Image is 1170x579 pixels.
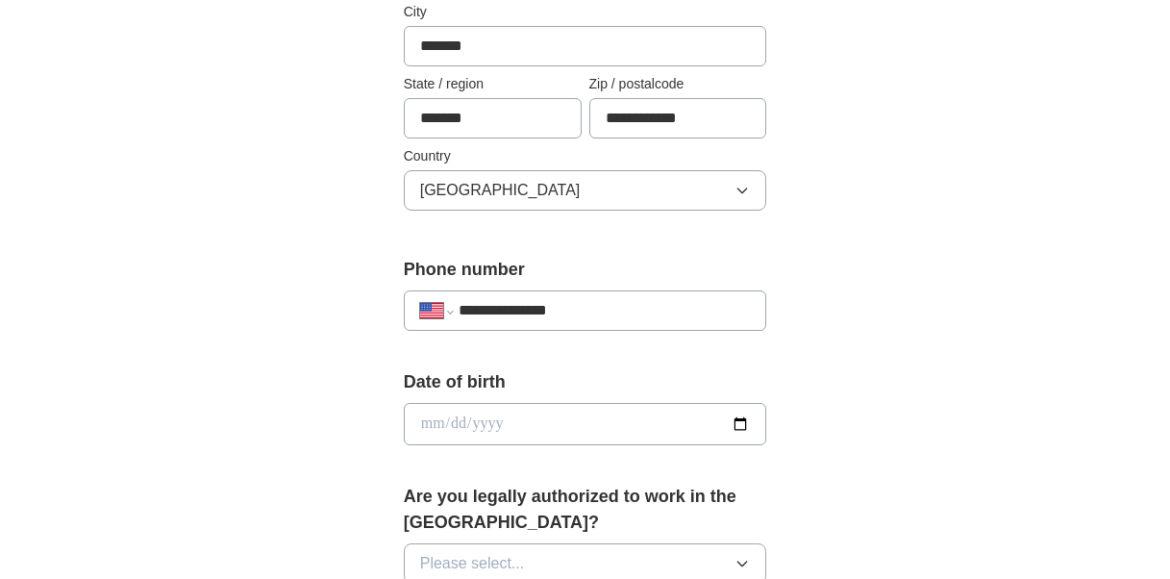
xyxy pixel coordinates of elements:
[420,179,581,202] span: [GEOGRAPHIC_DATA]
[404,257,767,283] label: Phone number
[404,170,767,211] button: [GEOGRAPHIC_DATA]
[404,2,767,22] label: City
[404,74,582,94] label: State / region
[589,74,767,94] label: Zip / postalcode
[420,552,525,575] span: Please select...
[404,369,767,395] label: Date of birth
[404,146,767,166] label: Country
[404,484,767,536] label: Are you legally authorized to work in the [GEOGRAPHIC_DATA]?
